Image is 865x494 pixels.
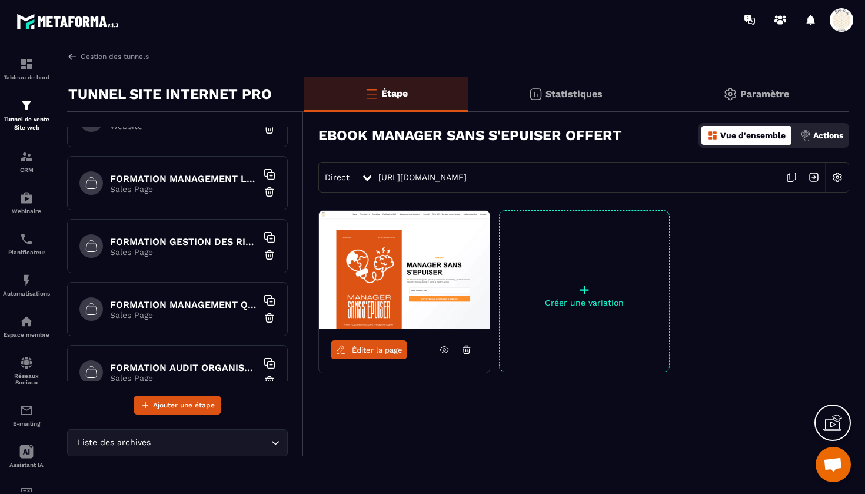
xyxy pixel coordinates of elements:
[264,186,275,198] img: trash
[826,166,849,188] img: setting-w.858f3a88.svg
[19,191,34,205] img: automations
[19,314,34,329] img: automations
[3,115,50,132] p: Tunnel de vente Site web
[352,346,402,354] span: Éditer la page
[325,173,350,182] span: Direct
[19,356,34,370] img: social-network
[3,462,50,468] p: Assistant IA
[545,88,603,100] p: Statistiques
[3,306,50,347] a: automationsautomationsEspace membre
[319,211,490,329] img: image
[68,82,272,106] p: TUNNEL SITE INTERNET PRO
[3,394,50,436] a: emailemailE-mailing
[3,48,50,89] a: formationformationTableau de bord
[3,141,50,182] a: formationformationCRM
[110,362,257,373] h6: FORMATION AUDIT ORGANISATIONNEL EN ESSMS
[110,173,257,184] h6: FORMATION MANAGEMENT LEADERSHIP
[740,88,789,100] p: Paramètre
[264,123,275,135] img: trash
[110,236,257,247] h6: FORMATION GESTION DES RISQUES EN SANTE
[707,130,718,141] img: dashboard-orange.40269519.svg
[134,396,221,415] button: Ajouter une étape
[813,131,843,140] p: Actions
[3,290,50,297] p: Automatisations
[720,131,786,140] p: Vue d'ensemble
[264,312,275,324] img: trash
[3,89,50,141] a: formationformationTunnel de vente Site web
[3,264,50,306] a: automationsautomationsAutomatisations
[264,249,275,261] img: trash
[500,281,669,298] p: +
[16,11,122,32] img: logo
[364,87,378,101] img: bars-o.4a397970.svg
[3,208,50,214] p: Webinaire
[3,373,50,386] p: Réseaux Sociaux
[110,310,257,320] p: Sales Page
[19,57,34,71] img: formation
[67,51,78,62] img: arrow
[3,436,50,477] a: Assistant IA
[3,182,50,223] a: automationsautomationsWebinaire
[378,173,467,182] a: [URL][DOMAIN_NAME]
[110,299,257,310] h6: FORMATION MANAGEMENT QUALITE ET RISQUES EN ESSMS
[723,87,737,101] img: setting-gr.5f69749f.svg
[110,373,257,383] p: Sales Page
[800,130,811,141] img: actions.d6e523a2.png
[153,436,268,449] input: Search for option
[19,232,34,246] img: scheduler
[3,74,50,81] p: Tableau de bord
[3,249,50,256] p: Planificateur
[75,436,153,449] span: Liste des archives
[3,331,50,338] p: Espace membre
[318,127,622,144] h3: EBOOK MANAGER SANS S'EPUISER OFFERT
[19,403,34,417] img: email
[3,167,50,173] p: CRM
[19,273,34,287] img: automations
[500,298,669,307] p: Créer une variation
[110,184,257,194] p: Sales Page
[803,166,825,188] img: arrow-next.bcc2205e.svg
[816,447,851,482] div: Ouvrir le chat
[153,399,215,411] span: Ajouter une étape
[264,375,275,387] img: trash
[3,347,50,394] a: social-networksocial-networkRéseaux Sociaux
[3,223,50,264] a: schedulerschedulerPlanificateur
[3,420,50,427] p: E-mailing
[381,88,408,99] p: Étape
[528,87,543,101] img: stats.20deebd0.svg
[331,340,407,359] a: Éditer la page
[67,429,288,456] div: Search for option
[67,51,149,62] a: Gestion des tunnels
[19,98,34,112] img: formation
[110,247,257,257] p: Sales Page
[19,150,34,164] img: formation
